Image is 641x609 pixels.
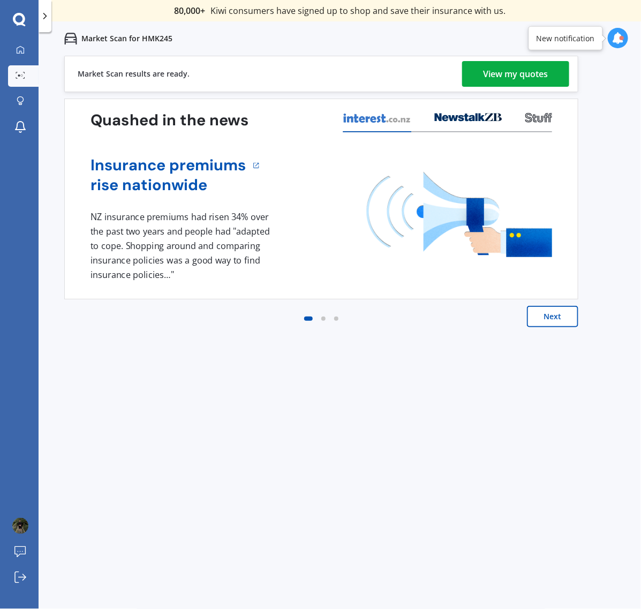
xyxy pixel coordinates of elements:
[91,111,248,131] h3: Quashed in the news
[367,172,552,257] img: media image
[81,33,172,44] p: Market Scan for HMK245
[91,210,274,282] div: NZ insurance premiums had risen 34% over the past two years and people had "adapted to cope. Shop...
[537,33,595,43] div: New notification
[12,518,28,534] img: ALV-UjWIevnHrttl1T-I1e6CTkZCwx5SeCafaawraN_GKJmechwloC-0Wck7_HIM_KStbgUl4WCOmTiP7ofc_pwZMqZj9rbQC...
[91,175,246,195] a: rise nationwide
[78,56,190,92] div: Market Scan results are ready.
[527,306,578,327] button: Next
[484,61,548,87] div: View my quotes
[64,32,77,45] img: car.f15378c7a67c060ca3f3.svg
[91,155,246,175] a: Insurance premiums
[462,61,569,87] a: View my quotes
